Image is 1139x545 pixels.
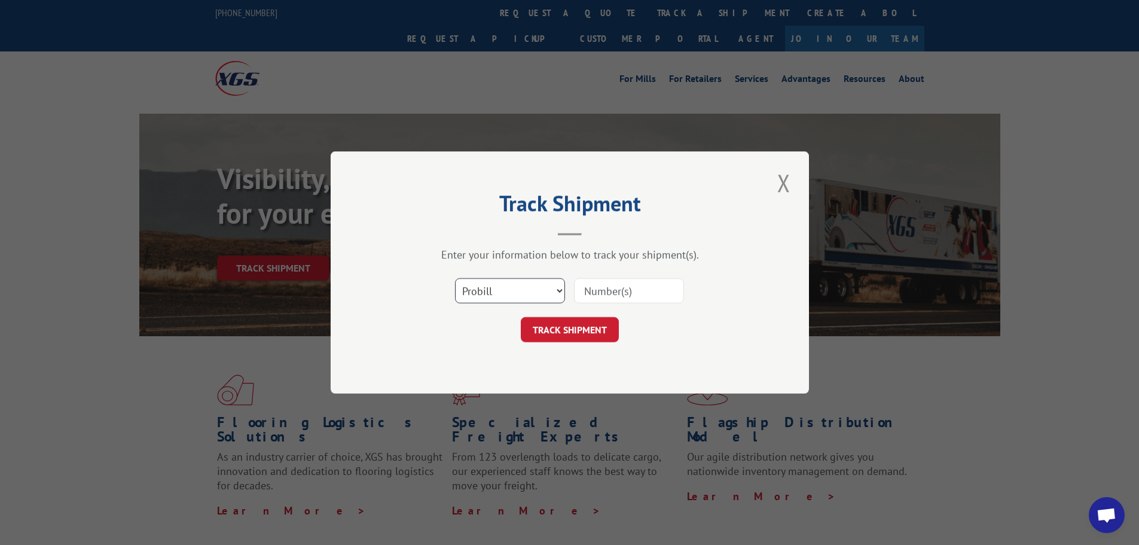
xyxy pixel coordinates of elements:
div: Enter your information below to track your shipment(s). [390,248,749,261]
h2: Track Shipment [390,195,749,218]
a: Open chat [1089,497,1125,533]
button: TRACK SHIPMENT [521,317,619,342]
button: Close modal [774,166,794,199]
input: Number(s) [574,278,684,303]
